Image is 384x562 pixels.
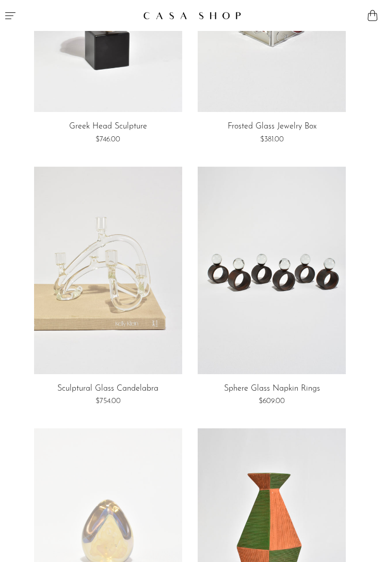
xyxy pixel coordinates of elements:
span: $754.00 [95,397,121,405]
span: $609.00 [259,397,285,405]
a: Frosted Glass Jewelry Box [228,122,316,132]
a: Greek Head Sculpture [69,122,147,132]
span: $381.00 [260,136,284,143]
a: Sculptural Glass Candelabra [57,384,158,394]
a: Sphere Glass Napkin Rings [224,384,320,394]
span: $746.00 [95,136,120,143]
